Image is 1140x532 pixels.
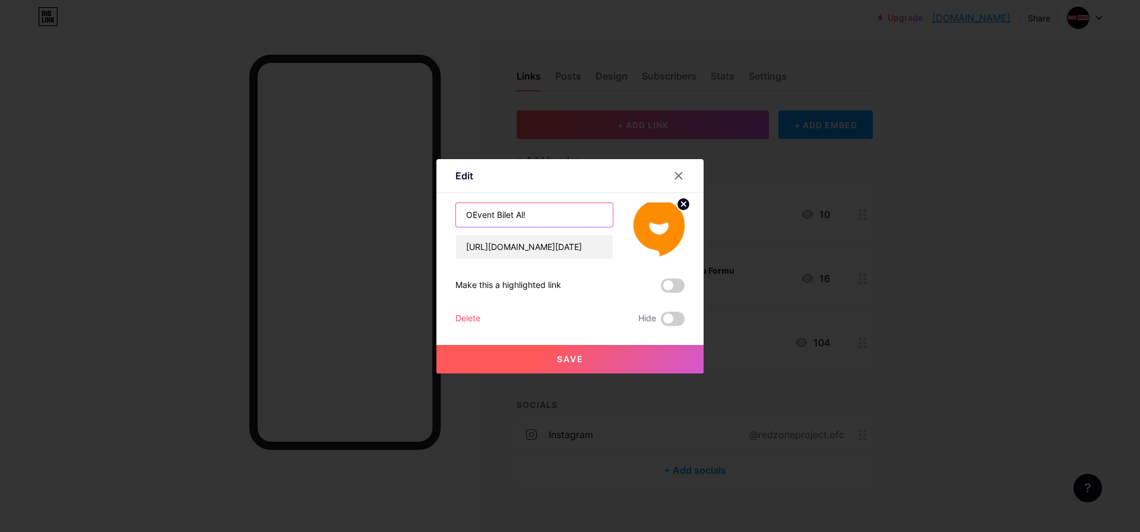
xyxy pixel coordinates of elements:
[455,312,480,326] div: Delete
[455,278,561,293] div: Make this a highlighted link
[456,203,613,227] input: Title
[638,312,656,326] span: Hide
[436,345,704,373] button: Save
[455,169,473,183] div: Edit
[456,235,613,259] input: URL
[557,354,584,364] span: Save
[628,202,685,259] img: link_thumbnail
